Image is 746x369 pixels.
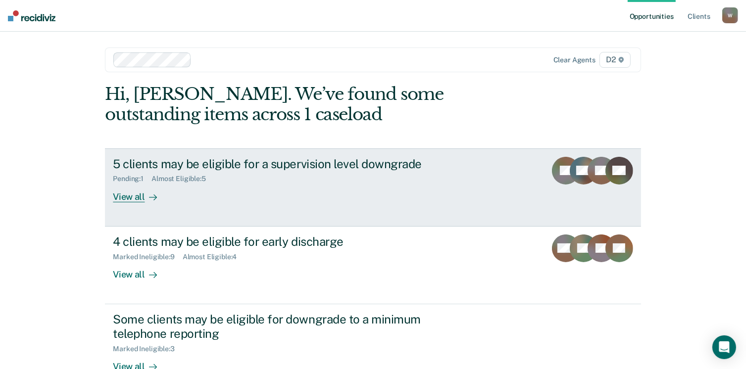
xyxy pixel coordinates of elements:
div: Hi, [PERSON_NAME]. We’ve found some outstanding items across 1 caseload [105,84,534,125]
a: 5 clients may be eligible for a supervision level downgradePending:1Almost Eligible:5View all [105,148,641,227]
div: Clear agents [553,56,596,64]
div: Almost Eligible : 4 [183,253,245,261]
div: Pending : 1 [113,175,151,183]
div: Almost Eligible : 5 [151,175,214,183]
div: Some clients may be eligible for downgrade to a minimum telephone reporting [113,312,460,341]
div: 4 clients may be eligible for early discharge [113,234,460,249]
a: 4 clients may be eligible for early dischargeMarked Ineligible:9Almost Eligible:4View all [105,227,641,304]
img: Recidiviz [8,10,55,21]
div: Marked Ineligible : 3 [113,345,182,353]
div: Open Intercom Messenger [712,335,736,359]
button: W [722,7,738,23]
div: Marked Ineligible : 9 [113,253,182,261]
div: View all [113,183,168,202]
span: D2 [599,52,631,68]
div: View all [113,261,168,280]
div: 5 clients may be eligible for a supervision level downgrade [113,157,460,171]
